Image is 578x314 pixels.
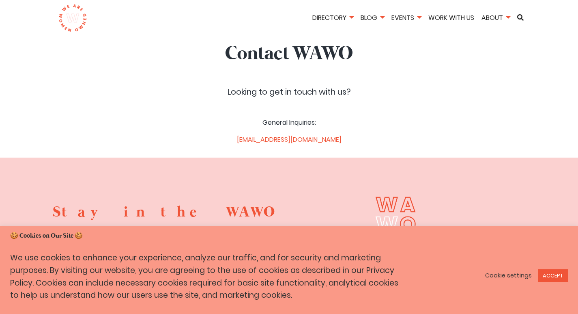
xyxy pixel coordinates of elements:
a: Blog [358,13,387,22]
li: Blog [358,13,387,24]
a: Work With Us [425,13,477,22]
p: General Inquiries: [228,117,351,128]
a: Directory [309,13,356,22]
a: Events [389,13,424,22]
li: About [479,13,513,24]
p: We use cookies to enhance your experience, analyze our traffic, and for security and marketing pu... [10,252,401,302]
li: Directory [309,13,356,24]
h1: Contact WAWO [52,41,526,68]
img: logo [58,4,87,32]
a: About [479,13,513,22]
h3: Stay in the WAWO Know [53,202,284,243]
p: Looking to get in touch with us? [228,85,351,98]
a: [EMAIL_ADDRESS][DOMAIN_NAME] [237,135,342,144]
a: Search [514,14,526,21]
li: Events [389,13,424,24]
a: Cookie settings [485,272,532,279]
a: ACCEPT [538,269,568,282]
h5: 🍪 Cookies on Our Site 🍪 [10,232,568,240]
